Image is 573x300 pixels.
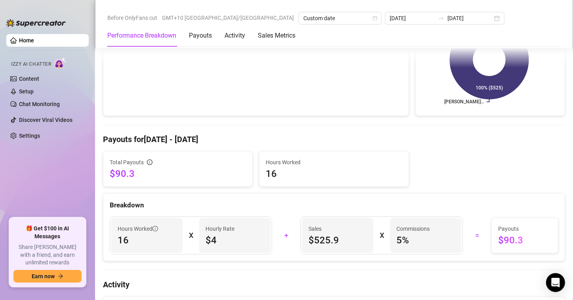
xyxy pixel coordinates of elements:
[396,234,455,247] span: 5 %
[19,88,34,95] a: Setup
[118,224,158,233] span: Hours Worked
[308,224,367,233] span: Sales
[390,14,435,23] input: Start date
[54,57,67,69] img: AI Chatter
[103,279,565,290] h4: Activity
[308,234,367,247] span: $525.9
[189,31,212,40] div: Payouts
[118,234,176,247] span: 16
[266,167,402,180] span: 16
[468,229,487,242] div: =
[11,61,51,68] span: Izzy AI Chatter
[206,224,234,233] article: Hourly Rate
[277,229,296,242] div: +
[110,167,246,180] span: $90.3
[19,37,34,44] a: Home
[58,273,63,279] span: arrow-right
[32,273,55,279] span: Earn now
[206,234,264,247] span: $4
[380,229,384,242] div: X
[13,270,82,283] button: Earn nowarrow-right
[19,117,72,123] a: Discover Viral Videos
[396,224,430,233] article: Commissions
[19,133,40,139] a: Settings
[152,226,158,232] span: info-circle
[303,12,377,24] span: Custom date
[107,12,157,24] span: Before OnlyFans cut
[444,99,484,105] text: [PERSON_NAME]…
[546,273,565,292] div: Open Intercom Messenger
[110,200,558,211] div: Breakdown
[225,31,245,40] div: Activity
[438,15,444,21] span: swap-right
[147,159,152,165] span: info-circle
[13,225,82,240] span: 🎁 Get $100 in AI Messages
[373,16,377,21] span: calendar
[107,31,176,40] div: Performance Breakdown
[19,76,39,82] a: Content
[103,134,565,145] h4: Payouts for [DATE] - [DATE]
[258,31,295,40] div: Sales Metrics
[438,15,444,21] span: to
[110,158,144,167] span: Total Payouts
[13,243,82,267] span: Share [PERSON_NAME] with a friend, and earn unlimited rewards
[6,19,66,27] img: logo-BBDzfeDw.svg
[189,229,193,242] div: X
[498,234,552,247] span: $90.3
[162,12,294,24] span: GMT+10 [GEOGRAPHIC_DATA]/[GEOGRAPHIC_DATA]
[498,224,552,233] span: Payouts
[447,14,493,23] input: End date
[266,158,402,167] span: Hours Worked
[19,101,60,107] a: Chat Monitoring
